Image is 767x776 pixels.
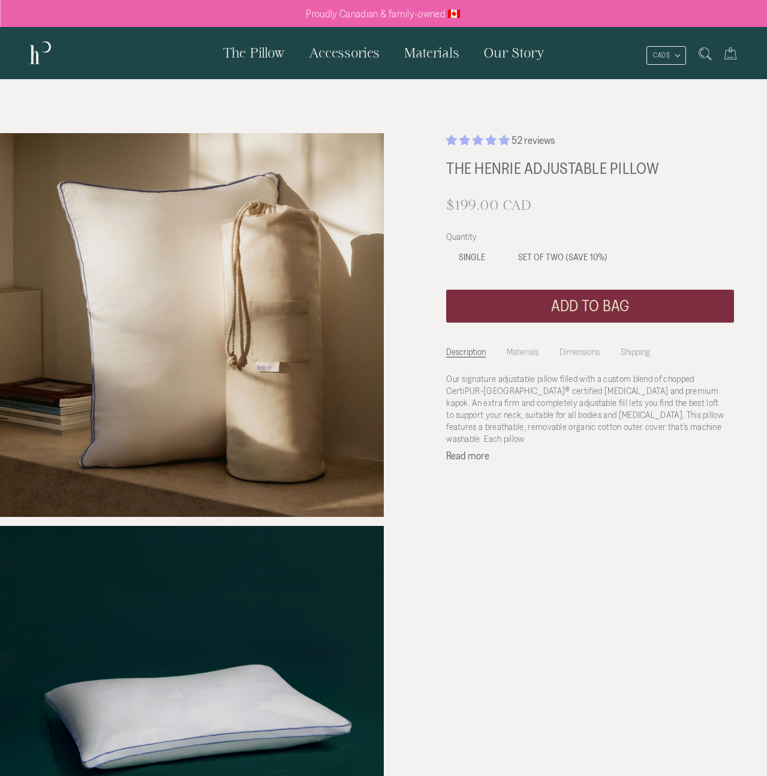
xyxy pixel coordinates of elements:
button: Read more [446,450,489,461]
span: Our Story [483,45,545,60]
span: Quantity [446,231,480,242]
li: Description [446,341,486,357]
a: Our Story [471,27,557,79]
p: Our signature adjustable pillow filled with a custom blend of chopped CertiPUR-[GEOGRAPHIC_DATA] ... [446,373,725,445]
span: Single [459,252,485,262]
li: Materials [507,341,539,357]
li: Dimensions [560,341,600,357]
span: Accessories [309,45,380,60]
span: Set of Two (SAVE 10%) [518,252,607,262]
a: Accessories [297,27,392,79]
h1: The Henrie Adjustable Pillow [446,156,692,182]
span: 4.87 stars [446,134,512,146]
button: Add to bag [446,290,734,323]
li: Shipping [621,341,650,357]
span: $199.00 CAD [446,197,531,212]
button: CAD $ [646,46,686,65]
p: Proudly Canadian & family-owned 🇨🇦 [306,8,461,20]
span: 52 reviews [512,134,555,146]
span: The Pillow [223,45,285,60]
a: Materials [392,27,471,79]
a: The Pillow [211,27,297,79]
span: Materials [404,45,459,60]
